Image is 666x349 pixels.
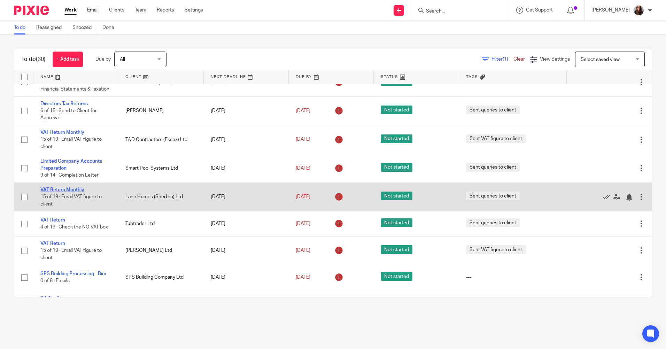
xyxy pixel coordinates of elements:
[425,8,488,15] input: Search
[296,80,310,85] span: [DATE]
[466,245,526,254] span: Sent VAT figure to client
[526,8,553,13] span: Get Support
[53,52,83,67] a: + Add task
[296,275,310,280] span: [DATE]
[296,221,310,226] span: [DATE]
[381,134,412,143] span: Not started
[118,236,203,265] td: [PERSON_NAME] Ltd
[40,194,102,207] span: 15 of 19 · Email VAT figure to client
[381,163,412,172] span: Not started
[118,211,203,236] td: Tubtrader Ltd
[40,225,108,230] span: 4 of 19 · Check the NO VAT box
[466,134,526,143] span: Sent VAT figure to client
[95,56,111,63] p: Due by
[118,290,203,315] td: [PERSON_NAME]
[296,108,310,113] span: [DATE]
[591,7,630,14] p: [PERSON_NAME]
[633,5,644,16] img: IMG_0011.jpg
[466,218,520,227] span: Sent queries to client
[296,248,310,253] span: [DATE]
[466,163,520,172] span: Sent queries to client
[118,265,203,290] td: SPS Building Company Ltd
[40,187,84,192] a: VAT Return Monthly
[40,278,70,283] span: 0 of 8 · Emails
[503,57,508,62] span: (1)
[381,192,412,200] span: Not started
[466,192,520,200] span: Sent queries to client
[40,173,99,178] span: 9 of 14 · Completion Letter
[540,57,570,62] span: View Settings
[204,154,289,183] td: [DATE]
[185,7,203,14] a: Settings
[40,271,106,276] a: SPS Building Processing - Bim
[466,75,478,79] span: Tags
[296,137,310,142] span: [DATE]
[118,183,203,211] td: Lane Homes (Sherbro) Ltd
[40,137,102,149] span: 15 of 19 · Email VAT figure to client
[157,7,174,14] a: Reports
[204,183,289,211] td: [DATE]
[40,248,102,260] span: 15 of 19 · Email VAT figure to client
[296,166,310,171] span: [DATE]
[381,106,412,114] span: Not started
[40,296,74,301] a: SA Tax Returns
[381,218,412,227] span: Not started
[204,211,289,236] td: [DATE]
[40,241,65,246] a: VAT Return
[204,96,289,125] td: [DATE]
[118,125,203,154] td: T&D Contractors (Essex) Ltd
[118,154,203,183] td: Smart Pool Systems Ltd
[118,96,203,125] td: [PERSON_NAME]
[120,57,125,62] span: All
[466,106,520,114] span: Sent queries to client
[135,7,146,14] a: Team
[513,57,525,62] a: Clear
[36,56,46,62] span: (30)
[491,57,513,62] span: Filter
[36,21,67,34] a: Reassigned
[40,101,88,106] a: Directors Tax Returns
[603,193,613,200] a: Mark as done
[204,290,289,315] td: [DATE]
[204,125,289,154] td: [DATE]
[72,21,97,34] a: Snoozed
[204,236,289,265] td: [DATE]
[109,7,124,14] a: Clients
[381,272,412,281] span: Not started
[40,159,102,171] a: Limited Company Accounts Preparation
[296,194,310,199] span: [DATE]
[466,274,560,281] div: ---
[40,130,84,135] a: VAT Return Monthly
[381,245,412,254] span: Not started
[102,21,119,34] a: Done
[40,108,97,121] span: 6 of 15 · Send to Client for Approval
[40,218,65,223] a: VAT Return
[87,7,99,14] a: Email
[14,21,31,34] a: To do
[204,265,289,290] td: [DATE]
[14,6,49,15] img: Pixie
[21,56,46,63] h1: To do
[64,7,77,14] a: Work
[581,57,620,62] span: Select saved view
